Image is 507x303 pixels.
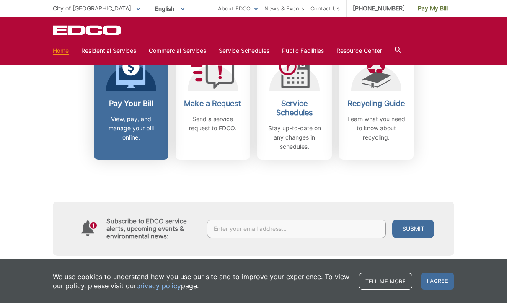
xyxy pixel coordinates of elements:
[264,124,326,151] p: Stay up-to-date on any changes in schedules.
[282,46,324,55] a: Public Facilities
[94,49,168,160] a: Pay Your Bill View, pay, and manage your bill online.
[100,99,162,108] h2: Pay Your Bill
[106,218,199,240] h4: Subscribe to EDCO service alerts, upcoming events & environmental news:
[264,4,304,13] a: News & Events
[53,272,350,290] p: We use cookies to understand how you use our site and to improve your experience. To view our pol...
[257,49,332,160] a: Service Schedules Stay up-to-date on any changes in schedules.
[176,49,250,160] a: Make a Request Send a service request to EDCO.
[149,2,191,16] span: English
[207,220,386,238] input: Enter your email address...
[421,273,454,290] span: I agree
[53,5,131,12] span: City of [GEOGRAPHIC_DATA]
[53,46,69,55] a: Home
[136,281,181,290] a: privacy policy
[345,99,407,108] h2: Recycling Guide
[81,46,136,55] a: Residential Services
[392,220,434,238] button: Submit
[345,114,407,142] p: Learn what you need to know about recycling.
[53,25,122,35] a: EDCD logo. Return to the homepage.
[219,46,269,55] a: Service Schedules
[339,49,414,160] a: Recycling Guide Learn what you need to know about recycling.
[182,114,244,133] p: Send a service request to EDCO.
[149,46,206,55] a: Commercial Services
[218,4,258,13] a: About EDCO
[359,273,412,290] a: Tell me more
[100,114,162,142] p: View, pay, and manage your bill online.
[182,99,244,108] h2: Make a Request
[336,46,382,55] a: Resource Center
[264,99,326,117] h2: Service Schedules
[418,4,448,13] span: Pay My Bill
[310,4,340,13] a: Contact Us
